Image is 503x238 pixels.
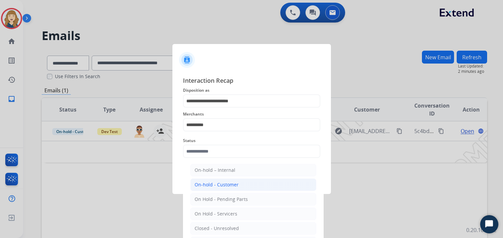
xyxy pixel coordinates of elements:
[179,52,195,68] img: contactIcon
[195,211,237,217] div: On Hold - Servicers
[480,215,498,233] button: Start Chat
[195,167,235,173] div: On-hold – Internal
[195,196,248,203] div: On Hold - Pending Parts
[484,219,494,229] svg: Open Chat
[183,76,320,86] span: Interaction Recap
[466,226,496,234] p: 0.20.1027RC
[195,225,239,232] div: Closed - Unresolved
[183,110,320,118] span: Merchants
[195,181,239,188] div: On-hold - Customer
[183,137,320,145] span: Status
[183,86,320,94] span: Disposition as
